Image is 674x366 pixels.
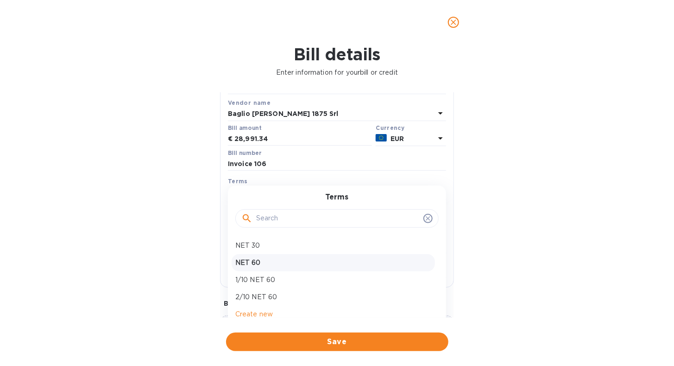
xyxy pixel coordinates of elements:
b: Terms [228,178,248,185]
h1: Bill details [7,45,667,64]
input: € Enter bill amount [234,132,372,146]
h3: Terms [326,193,349,202]
b: Currency [376,124,404,131]
p: 2/10 NET 60 [235,292,431,302]
p: 1/10 NET 60 [235,275,431,285]
button: Save [226,333,448,351]
input: Enter bill number [228,157,446,171]
input: Search [256,212,420,225]
label: Bill amount [228,125,261,131]
p: Bill image [224,299,450,308]
label: Bill number [228,150,261,156]
p: NET 30 [235,241,431,250]
span: Save [233,336,441,347]
p: Enter information for your bill or credit [7,68,667,77]
p: Create new [235,309,431,319]
p: NET 60 [235,258,431,268]
div: € [228,132,234,146]
b: Baglio [PERSON_NAME] 1875 Srl [228,110,339,117]
b: EUR [391,135,404,142]
button: close [442,11,465,33]
b: Vendor name [228,99,271,106]
p: Select terms [228,188,270,198]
